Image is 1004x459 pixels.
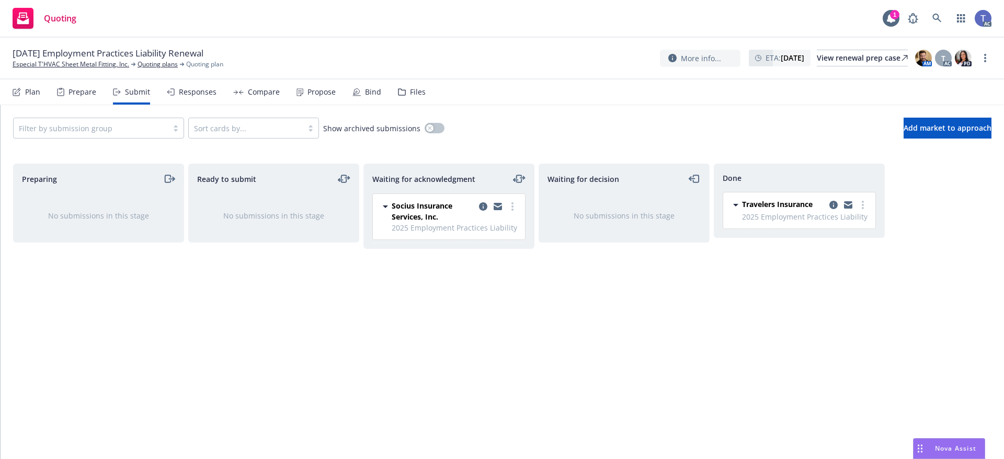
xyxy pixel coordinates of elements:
[206,210,342,221] div: No submissions in this stage
[197,174,256,185] span: Ready to submit
[742,199,813,210] span: Travelers Insurance
[13,47,203,60] span: [DATE] Employment Practices Liability Renewal
[951,8,972,29] a: Switch app
[556,210,692,221] div: No submissions in this stage
[688,173,701,185] a: moveLeft
[179,88,216,96] div: Responses
[857,199,869,211] a: more
[681,53,721,64] span: More info...
[138,60,178,69] a: Quoting plans
[392,200,475,222] span: Socius Insurance Services, Inc.
[69,88,96,96] div: Prepare
[410,88,426,96] div: Files
[781,53,804,63] strong: [DATE]
[44,14,76,22] span: Quoting
[323,123,420,134] span: Show archived submissions
[660,50,740,67] button: More info...
[913,438,985,459] button: Nova Assist
[955,50,972,66] img: photo
[979,52,991,64] a: more
[186,60,223,69] span: Quoting plan
[25,88,40,96] div: Plan
[22,174,57,185] span: Preparing
[914,439,927,458] div: Drag to move
[817,50,908,66] a: View renewal prep case
[827,199,840,211] a: copy logging email
[842,199,854,211] a: copy logging email
[392,222,519,233] span: 2025 Employment Practices Liability
[372,174,475,185] span: Waiting for acknowledgment
[125,88,150,96] div: Submit
[506,200,519,213] a: more
[547,174,619,185] span: Waiting for decision
[477,200,489,213] a: copy logging email
[915,50,932,66] img: photo
[903,8,923,29] a: Report a Bug
[13,60,129,69] a: Especial T'HVAC Sheet Metal Fitting, Inc.
[941,53,945,64] span: T
[248,88,280,96] div: Compare
[723,173,741,183] span: Done
[492,200,504,213] a: copy logging email
[766,52,804,63] span: ETA :
[338,173,350,185] a: moveLeftRight
[8,4,81,33] a: Quoting
[904,123,991,133] span: Add market to approach
[513,173,526,185] a: moveLeftRight
[163,173,175,185] a: moveRight
[935,444,976,453] span: Nova Assist
[307,88,336,96] div: Propose
[975,10,991,27] img: photo
[742,211,869,222] span: 2025 Employment Practices Liability
[904,118,991,139] button: Add market to approach
[365,88,381,96] div: Bind
[927,8,948,29] a: Search
[30,210,167,221] div: No submissions in this stage
[890,10,899,19] div: 1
